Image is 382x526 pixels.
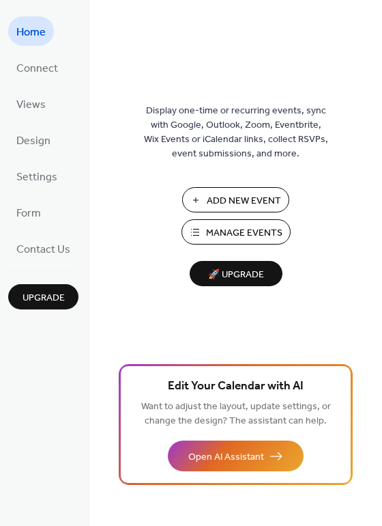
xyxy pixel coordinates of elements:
[198,266,274,284] span: 🚀 Upgrade
[8,125,59,154] a: Design
[8,16,54,46] a: Home
[8,284,78,309] button: Upgrade
[16,22,46,43] span: Home
[16,94,46,115] span: Views
[16,167,57,188] span: Settings
[206,226,282,240] span: Manage Events
[23,291,65,305] span: Upgrade
[144,104,328,161] span: Display one-time or recurring events, sync with Google, Outlook, Zoom, Eventbrite, Wix Events or ...
[8,53,66,82] a: Connect
[16,58,58,79] span: Connect
[8,234,78,263] a: Contact Us
[8,161,65,191] a: Settings
[188,450,264,465] span: Open AI Assistant
[16,239,70,260] span: Contact Us
[141,398,331,430] span: Want to adjust the layout, update settings, or change the design? The assistant can help.
[168,377,304,396] span: Edit Your Calendar with AI
[8,197,49,227] a: Form
[168,441,304,471] button: Open AI Assistant
[182,187,289,212] button: Add New Event
[16,203,41,224] span: Form
[190,261,282,286] button: 🚀 Upgrade
[8,89,54,118] a: Views
[207,194,281,208] span: Add New Event
[181,219,291,245] button: Manage Events
[16,130,50,152] span: Design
